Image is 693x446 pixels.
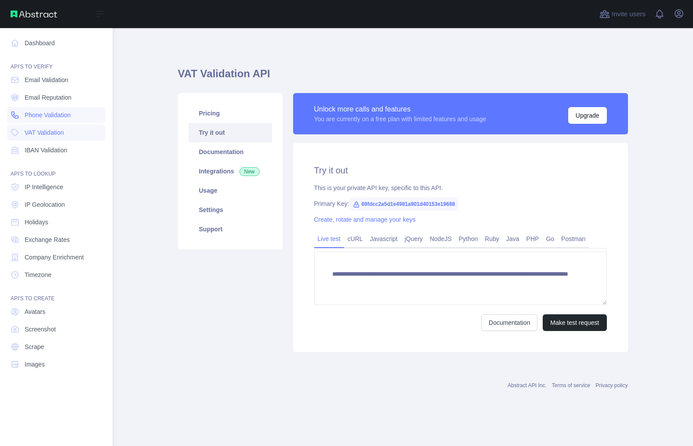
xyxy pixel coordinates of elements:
[25,235,70,244] span: Exchange Rates
[344,232,366,246] a: cURL
[7,160,105,177] div: API'S TO LOOKUP
[7,72,105,88] a: Email Validation
[7,339,105,355] a: Scrape
[11,11,57,18] img: Abstract API
[25,128,64,137] span: VAT Validation
[25,111,71,119] span: Phone Validation
[7,304,105,320] a: Avatars
[239,167,260,176] span: New
[7,35,105,51] a: Dashboard
[178,67,628,88] h1: VAT Validation API
[7,107,105,123] a: Phone Validation
[7,249,105,265] a: Company Enrichment
[598,7,647,21] button: Invite users
[401,232,426,246] a: jQuery
[314,232,344,246] a: Live test
[25,146,67,155] span: IBAN Validation
[568,107,607,124] button: Upgrade
[25,183,63,191] span: IP Intelligence
[7,142,105,158] a: IBAN Validation
[7,214,105,230] a: Holidays
[25,200,65,209] span: IP Geolocation
[523,232,543,246] a: PHP
[366,232,401,246] a: Javascript
[543,314,606,331] button: Make test request
[314,183,607,192] div: This is your private API key, specific to this API.
[7,321,105,337] a: Screenshot
[189,200,272,219] a: Settings
[189,219,272,239] a: Support
[455,232,482,246] a: Python
[481,232,503,246] a: Ruby
[314,164,607,176] h2: Try it out
[558,232,589,246] a: Postman
[314,199,607,208] div: Primary Key:
[7,267,105,283] a: Timezone
[349,198,459,211] span: 69fdcc2a5d1e4981a901d40153e19688
[7,179,105,195] a: IP Intelligence
[25,253,84,262] span: Company Enrichment
[7,232,105,248] a: Exchange Rates
[595,382,628,388] a: Privacy policy
[189,181,272,200] a: Usage
[7,284,105,302] div: API'S TO CREATE
[503,232,523,246] a: Java
[7,197,105,212] a: IP Geolocation
[25,218,48,227] span: Holidays
[189,104,272,123] a: Pricing
[25,360,45,369] span: Images
[25,342,44,351] span: Scrape
[7,90,105,105] a: Email Reputation
[314,216,416,223] a: Create, rotate and manage your keys
[25,325,56,334] span: Screenshot
[314,115,486,123] div: You are currently on a free plan with limited features and usage
[189,142,272,162] a: Documentation
[25,270,51,279] span: Timezone
[426,232,455,246] a: NodeJS
[189,162,272,181] a: Integrations New
[25,76,68,84] span: Email Validation
[7,356,105,372] a: Images
[481,314,537,331] a: Documentation
[25,307,45,316] span: Avatars
[7,53,105,70] div: API'S TO VERIFY
[612,9,646,19] span: Invite users
[314,104,486,115] div: Unlock more calls and features
[25,93,72,102] span: Email Reputation
[508,382,547,388] a: Abstract API Inc.
[189,123,272,142] a: Try it out
[542,232,558,246] a: Go
[7,125,105,140] a: VAT Validation
[552,382,590,388] a: Terms of service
